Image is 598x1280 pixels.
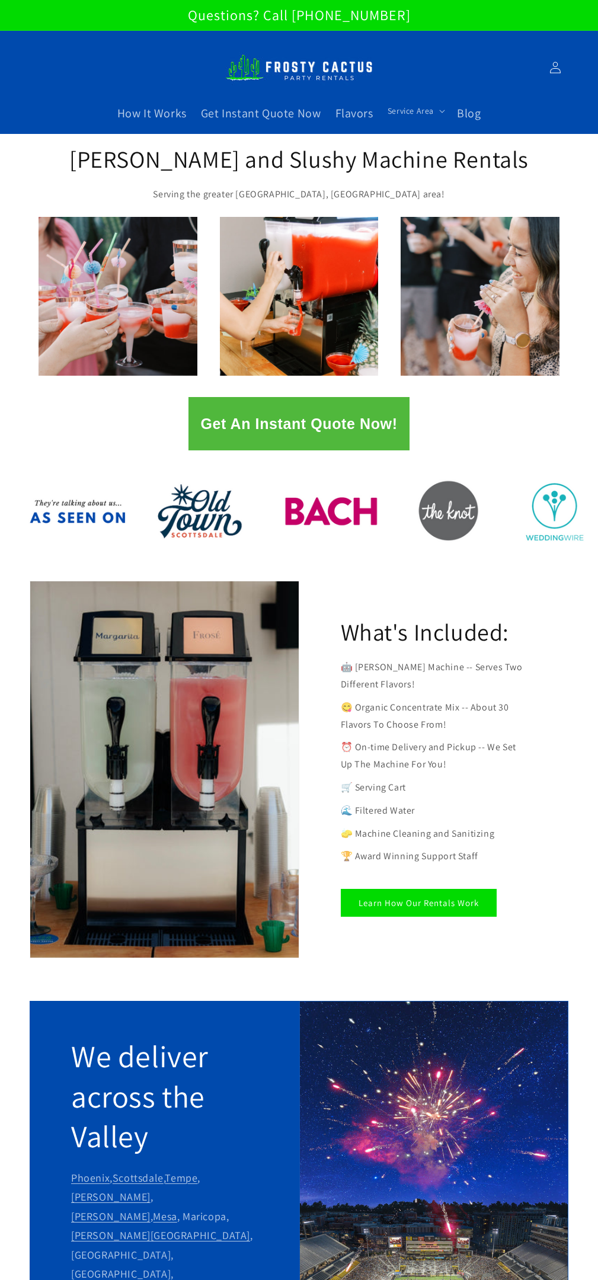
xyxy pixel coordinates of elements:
span: Flavors [335,105,373,121]
summary: Service Area [380,98,450,123]
p: Serving the greater [GEOGRAPHIC_DATA], [GEOGRAPHIC_DATA] area! [68,186,530,203]
p: 🌊 Filtered Water [341,802,527,820]
p: 🧽 Machine Cleaning and Sanitizing [341,825,527,843]
p: 😋 Organic Concentrate Mix -- About 30 Flavors To Choose From! [341,699,527,734]
img: Frosty Cactus Margarita machine rentals Slushy machine rentals dirt soda dirty slushies [225,47,373,88]
a: Flavors [328,98,380,128]
button: Get An Instant Quote Now! [188,397,409,450]
span: Get Instant Quote Now [201,105,321,121]
h2: [PERSON_NAME] and Slushy Machine Rentals [68,143,530,174]
a: Scottsdale [113,1171,164,1185]
p: 🏆 Award Winning Support Staff [341,848,527,865]
a: [PERSON_NAME] [71,1209,151,1223]
a: Learn How Our Rentals Work [341,889,497,917]
span: How It Works [117,105,187,121]
a: Blog [450,98,488,128]
h2: What's Included: [341,616,510,647]
p: ⏰ On-time Delivery and Pickup -- We Set Up The Machine For You! [341,739,527,773]
h2: We deliver across the Valley [71,1036,258,1157]
a: Get Instant Quote Now [194,98,328,128]
a: Phoenix [71,1171,110,1185]
a: Tempe [165,1171,197,1185]
p: 🤖 [PERSON_NAME] Machine -- Serves Two Different Flavors! [341,659,527,693]
a: Mesa [153,1209,177,1223]
span: Blog [457,105,481,121]
a: How It Works [110,98,194,128]
span: Service Area [388,105,434,116]
a: [PERSON_NAME][GEOGRAPHIC_DATA] [71,1228,250,1242]
p: 🛒 Serving Cart [341,779,527,796]
a: [PERSON_NAME] [71,1190,151,1204]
